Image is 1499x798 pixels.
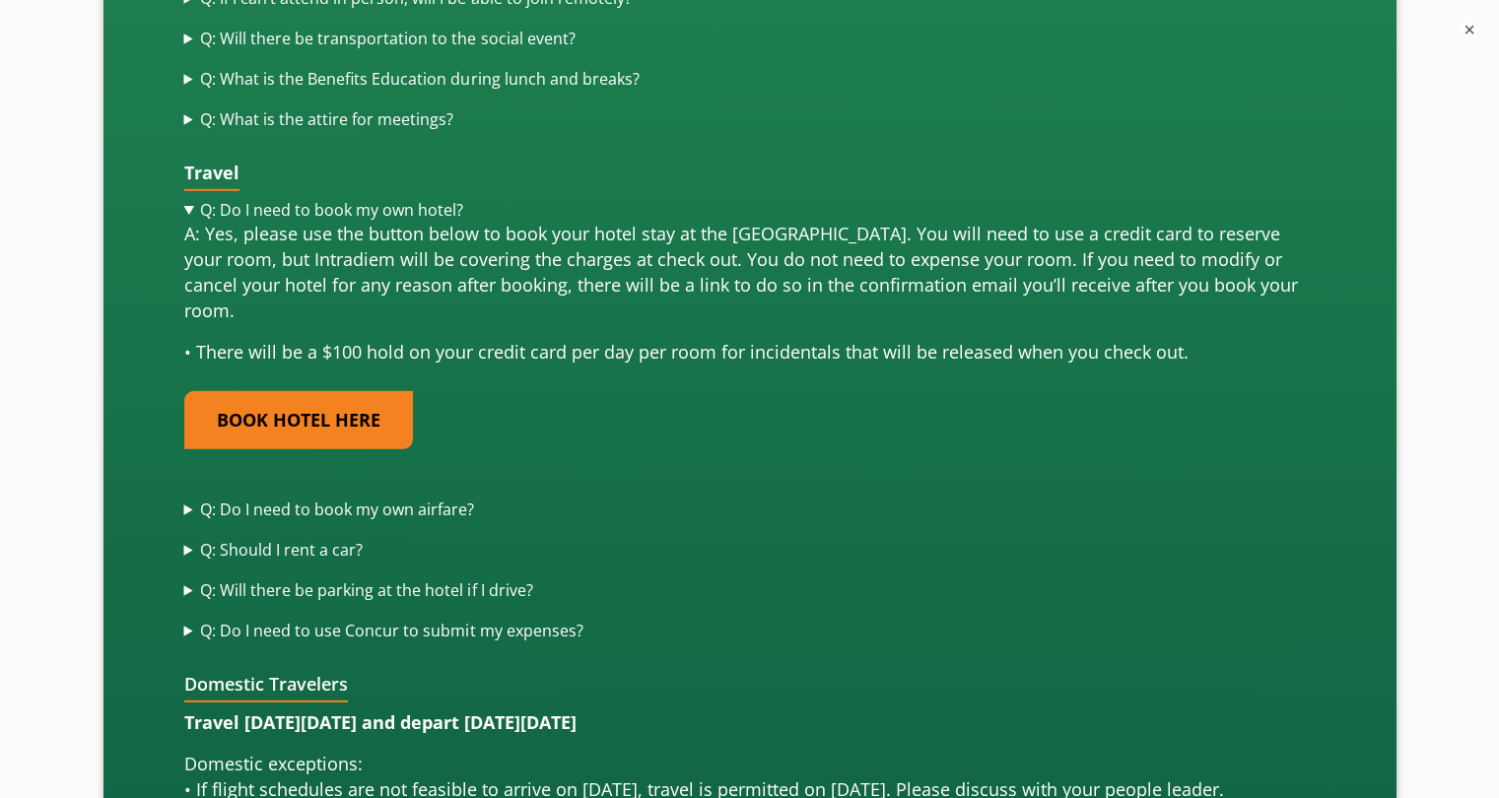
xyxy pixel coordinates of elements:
button: × [1460,20,1479,39]
p: • There will be a $100 hold on your credit card per day per room for incidentals that will be rel... [184,340,1316,366]
summary: Q: Will there be parking at the hotel if I drive? [184,579,1316,602]
strong: Travel [DATE][DATE] and depart [DATE][DATE] [184,710,577,734]
strong: BOOK HOTEL HERE [217,408,380,432]
a: Link opens in a new window [184,391,413,449]
h5: Domestic Travelers [184,674,348,703]
summary: Q: Do I need to book my own hotel? [184,199,1316,222]
p: A: Yes, please use the button below to book your hotel stay at the [GEOGRAPHIC_DATA]. You will ne... [184,222,1316,324]
summary: Q: Should I rent a car? [184,539,1316,562]
summary: Q: Do I need to use Concur to submit my expenses? [184,620,1316,642]
summary: Q: Do I need to book my own airfare? [184,499,1316,521]
summary: Q: What is the attire for meetings? [184,108,1316,131]
strong: Travel [184,161,239,184]
summary: Q: What is the Benefits Education during lunch and breaks? [184,68,1316,91]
